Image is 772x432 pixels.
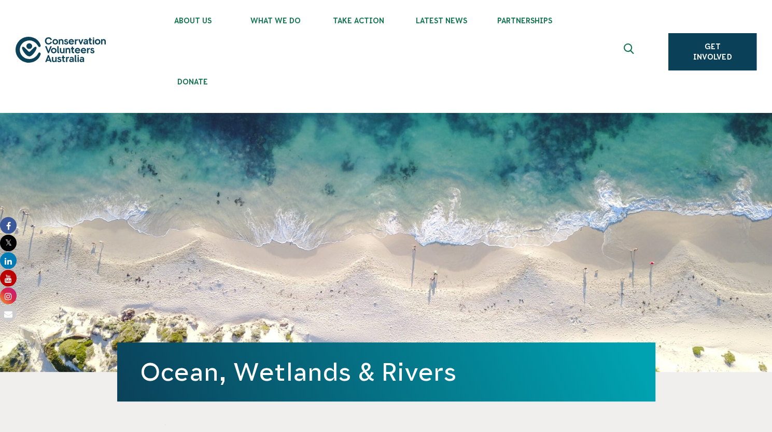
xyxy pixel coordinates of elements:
[234,17,317,25] span: What We Do
[624,44,637,60] span: Expand search box
[140,358,633,386] h1: Ocean, Wetlands & Rivers
[668,33,756,70] a: Get Involved
[151,78,234,86] span: Donate
[317,17,400,25] span: Take Action
[400,17,483,25] span: Latest News
[151,17,234,25] span: About Us
[483,17,566,25] span: Partnerships
[617,39,642,64] button: Expand search box Close search box
[16,37,106,63] img: logo.svg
